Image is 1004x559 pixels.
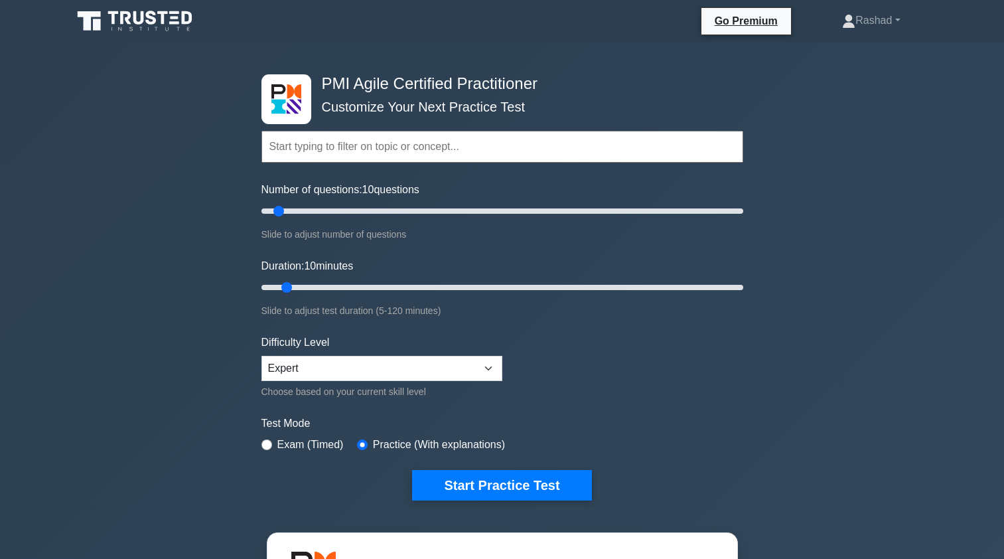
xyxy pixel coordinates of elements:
[261,335,330,351] label: Difficulty Level
[261,303,743,319] div: Slide to adjust test duration (5-120 minutes)
[317,74,678,94] h4: PMI Agile Certified Practitioner
[261,416,743,432] label: Test Mode
[261,384,502,400] div: Choose based on your current skill level
[261,226,743,242] div: Slide to adjust number of questions
[707,13,786,29] a: Go Premium
[373,437,505,453] label: Practice (With explanations)
[277,437,344,453] label: Exam (Timed)
[261,182,419,198] label: Number of questions: questions
[810,7,932,34] a: Rashad
[304,260,316,272] span: 10
[412,470,591,501] button: Start Practice Test
[362,184,374,195] span: 10
[261,258,354,274] label: Duration: minutes
[261,131,743,163] input: Start typing to filter on topic or concept...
